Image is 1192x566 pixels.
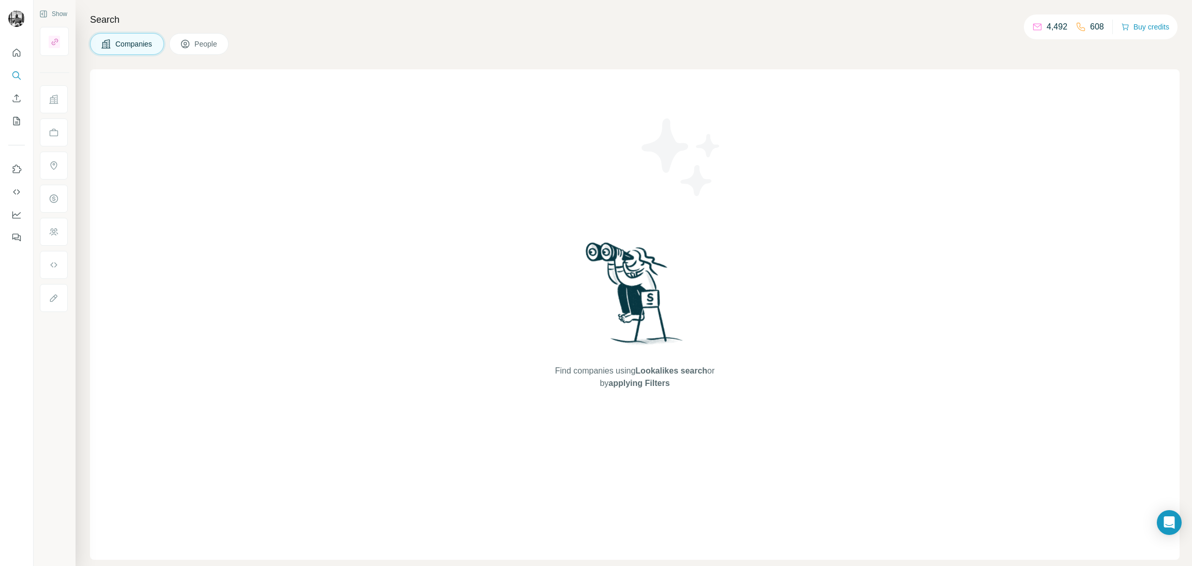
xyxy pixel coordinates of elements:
img: Surfe Illustration - Woman searching with binoculars [581,240,689,355]
button: Quick start [8,43,25,62]
span: Find companies using or by [552,365,718,390]
h4: Search [90,12,1180,27]
span: Lookalikes search [635,366,707,375]
button: Show [32,6,74,22]
button: Search [8,66,25,85]
button: Dashboard [8,205,25,224]
button: Feedback [8,228,25,247]
p: 4,492 [1047,21,1067,33]
span: applying Filters [608,379,669,388]
div: Open Intercom Messenger [1157,510,1182,535]
span: People [195,39,218,49]
button: My lists [8,112,25,130]
img: Avatar [8,10,25,27]
span: Companies [115,39,153,49]
button: Use Surfe API [8,183,25,201]
button: Enrich CSV [8,89,25,108]
button: Use Surfe on LinkedIn [8,160,25,178]
button: Buy credits [1121,20,1169,34]
p: 608 [1090,21,1104,33]
img: Surfe Illustration - Stars [635,111,728,204]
